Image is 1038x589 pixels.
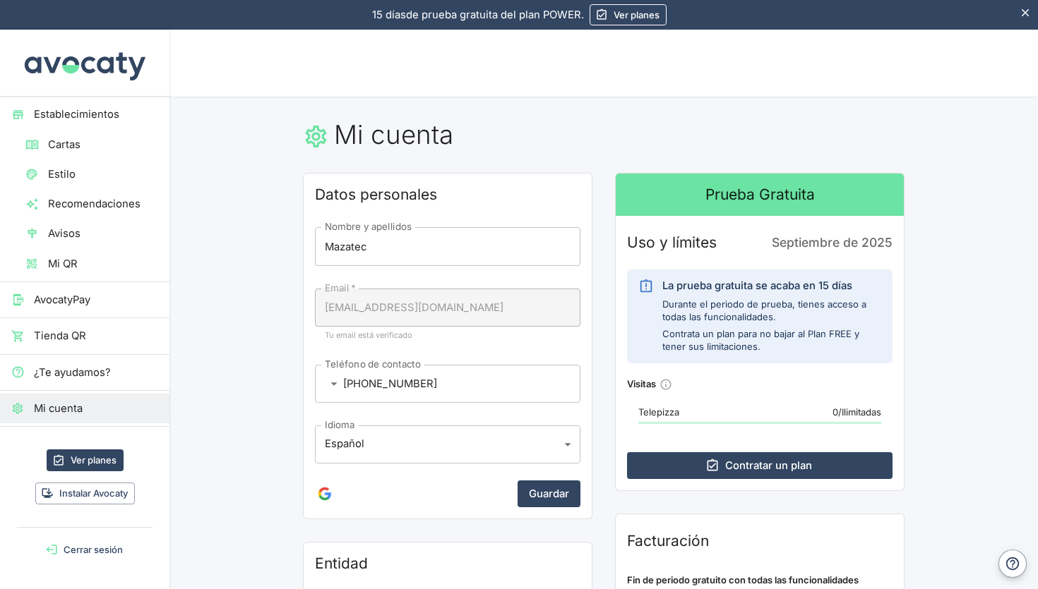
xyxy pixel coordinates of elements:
button: ¿Cómo se cuentan las visitas? [656,375,676,395]
h2: Facturación [627,531,893,551]
span: Estilo [48,166,158,182]
span: Recomendaciones [48,196,158,212]
button: Usando Google para iniciar sesión. [313,482,337,506]
h3: Uso y límites [627,233,744,253]
p: Fin de periodo gratuito con todas las funcionalidades [627,573,893,587]
span: Tienda QR [34,328,158,344]
button: Cerrar sesión [6,539,164,561]
img: Avocaty [21,30,148,96]
label: Teléfono de contacto [325,358,421,371]
h2: Datos personales [315,185,580,205]
div: La prueba gratuita se acaba en 15 días [662,278,881,293]
div: Español [315,425,580,463]
p: 0 / Ilimitadas [756,406,882,419]
h2: Entidad [315,554,580,573]
label: Idioma [325,418,354,432]
span: AvocatyPay [34,292,158,308]
span: ¿Te ayudamos? [34,365,158,380]
p: Durante el periodo de prueba, tienes acceso a todas las funcionalidades. [662,298,881,324]
span: Avisos [48,226,158,241]
h4: Visitas [627,375,893,395]
span: Mi cuenta [34,401,158,416]
img: google [316,485,333,502]
span: 15 días [372,8,406,21]
a: Ver planes [47,449,124,471]
h1: Mi cuenta [303,119,453,150]
p: Contrata un plan para no bajar al Plan FREE y tener sus limitaciones. [662,327,881,353]
span: Mi QR [48,256,158,272]
button: Instalar Avocaty [35,482,135,504]
label: Email [325,281,355,295]
p: Telepizza [638,406,679,419]
a: Ver planes [590,4,667,25]
button: Guardar [518,480,580,507]
span: Establecimientos [34,107,158,122]
button: Ayuda y contacto [998,549,1027,578]
p: Tu email está verificado [325,329,571,341]
button: Esconder aviso [1013,1,1038,25]
p: de prueba gratuita del plan POWER. [372,7,584,23]
a: Contratar un plan [627,452,893,479]
span: Cartas [48,137,158,152]
h2: Prueba Gratuita [705,185,815,205]
label: Nombre y apellidos [325,220,412,233]
p: Septiembre de 2025 [744,233,893,253]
